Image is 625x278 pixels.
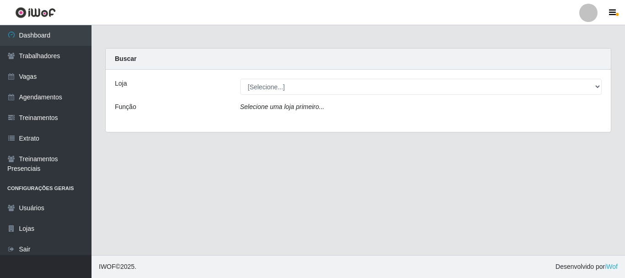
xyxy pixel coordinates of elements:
span: IWOF [99,263,116,270]
label: Loja [115,79,127,88]
i: Selecione uma loja primeiro... [240,103,324,110]
label: Função [115,102,136,112]
span: © 2025 . [99,262,136,272]
a: iWof [605,263,618,270]
strong: Buscar [115,55,136,62]
span: Desenvolvido por [555,262,618,272]
img: CoreUI Logo [15,7,56,18]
